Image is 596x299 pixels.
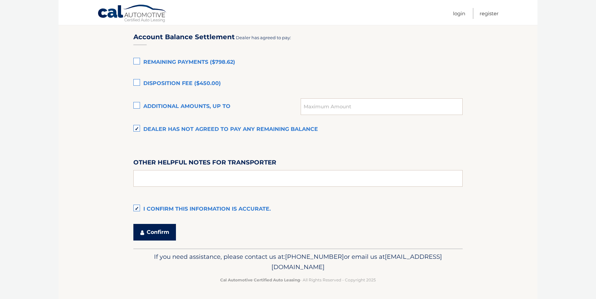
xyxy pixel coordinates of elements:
[133,157,276,170] label: Other helpful notes for transporter
[220,277,300,282] strong: Cal Automotive Certified Auto Leasing
[133,123,463,136] label: Dealer has not agreed to pay any remaining balance
[133,56,463,69] label: Remaining Payments ($798.62)
[480,8,499,19] a: Register
[301,98,463,115] input: Maximum Amount
[97,4,167,24] a: Cal Automotive
[236,35,291,40] span: Dealer has agreed to pay:
[133,33,235,41] h3: Account Balance Settlement
[138,276,458,283] p: - All Rights Reserved - Copyright 2025
[133,77,463,90] label: Disposition Fee ($450.00)
[285,253,344,260] span: [PHONE_NUMBER]
[133,203,463,216] label: I confirm this information is accurate.
[133,224,176,241] button: Confirm
[133,100,301,113] label: Additional amounts, up to
[453,8,465,19] a: Login
[138,251,458,273] p: If you need assistance, please contact us at: or email us at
